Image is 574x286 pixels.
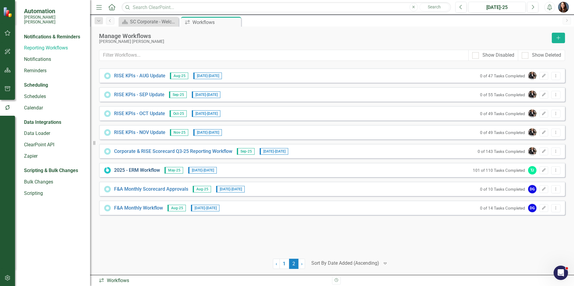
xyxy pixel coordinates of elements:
[99,50,469,61] input: Filter Workflows...
[24,93,84,100] a: Schedules
[192,110,220,117] span: [DATE] - [DATE]
[24,56,84,63] a: Notifications
[473,168,525,173] small: 101 of 110 Tasks Completed
[120,18,177,25] a: SC Corporate - Welcome to ClearPoint
[188,167,217,174] span: [DATE] - [DATE]
[480,206,525,210] small: 0 of 14 Tasks Completed
[114,110,165,117] a: RISE KPIs - OCT Update
[480,92,525,97] small: 0 of 55 Tasks Completed
[528,185,536,193] div: DG
[99,39,549,44] div: [PERSON_NAME] [PERSON_NAME]
[237,148,255,155] span: Sep-25
[528,204,536,212] div: DG
[24,179,84,186] a: Bulk Changes
[468,2,526,13] button: [DATE]-25
[276,261,277,267] span: ‹
[24,105,84,112] a: Calendar
[532,52,561,59] div: Show Deleted
[24,167,78,174] div: Scripting & Bulk Changes
[170,129,188,136] span: Nov-25
[24,67,84,74] a: Reminders
[480,73,525,78] small: 0 of 47 Tasks Completed
[98,277,328,284] div: Workflows
[24,142,84,148] a: ClearPoint API
[478,149,525,154] small: 0 of 143 Tasks Completed
[24,82,48,89] div: Scheduling
[24,15,84,25] small: [PERSON_NAME] [PERSON_NAME]
[558,2,569,13] img: Tami Griswold
[114,205,163,212] a: F&A Monthly Workflow
[114,129,165,136] a: RISE KPIs - NOV Update
[528,166,536,174] div: TJ
[554,266,568,280] iframe: Intercom live chat
[480,187,525,192] small: 0 of 10 Tasks Completed
[193,129,222,136] span: [DATE] - [DATE]
[279,259,289,269] a: 1
[170,73,188,79] span: Aug-25
[99,33,549,39] div: Manage Workflows
[216,186,245,192] span: [DATE] - [DATE]
[24,130,84,137] a: Data Loader
[428,4,441,9] span: Search
[122,2,451,13] input: Search ClearPoint...
[191,205,219,211] span: [DATE] - [DATE]
[24,45,84,52] a: Reporting Workflows
[114,186,188,193] a: F&A Monthly Scorecard Approvals
[528,147,536,156] img: Julie Jordan
[192,91,220,98] span: [DATE] - [DATE]
[24,190,84,197] a: Scripting
[192,19,240,26] div: Workflows
[528,128,536,137] img: Julie Jordan
[482,52,514,59] div: Show Disabled
[301,261,303,267] span: ›
[24,7,84,15] span: Automation
[24,153,84,160] a: Zapier
[193,73,222,79] span: [DATE] - [DATE]
[130,18,177,25] div: SC Corporate - Welcome to ClearPoint
[165,167,183,174] span: May-25
[24,34,80,40] div: Notifications & Reminders
[528,91,536,99] img: Julie Jordan
[480,111,525,116] small: 0 of 49 Tasks Completed
[114,148,232,155] a: Corporate & RISE Scorecard Q3-25 Reporting Workflow
[24,119,61,126] div: Data Integrations
[3,7,14,17] img: ClearPoint Strategy
[419,3,449,11] button: Search
[168,205,186,211] span: Aug-25
[480,130,525,135] small: 0 of 49 Tasks Completed
[169,91,187,98] span: Sep-25
[114,91,165,98] a: RISE KPIs - SEP Update
[114,167,160,174] a: 2025 - ERM Workflow
[260,148,288,155] span: [DATE] - [DATE]
[170,110,187,117] span: Oct-25
[193,186,211,192] span: Aug-25
[528,109,536,118] img: Julie Jordan
[114,73,165,79] a: RISE KPIs - AUG Update
[528,72,536,80] img: Julie Jordan
[289,259,299,269] span: 2
[470,4,524,11] div: [DATE]-25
